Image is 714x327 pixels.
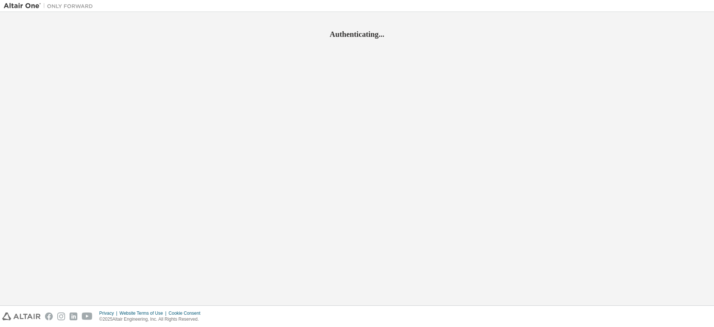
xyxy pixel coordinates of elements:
img: linkedin.svg [70,312,77,320]
img: facebook.svg [45,312,53,320]
img: altair_logo.svg [2,312,41,320]
h2: Authenticating... [4,29,710,39]
div: Privacy [99,310,119,316]
div: Cookie Consent [168,310,205,316]
img: youtube.svg [82,312,93,320]
img: instagram.svg [57,312,65,320]
div: Website Terms of Use [119,310,168,316]
img: Altair One [4,2,97,10]
p: © 2025 Altair Engineering, Inc. All Rights Reserved. [99,316,205,323]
